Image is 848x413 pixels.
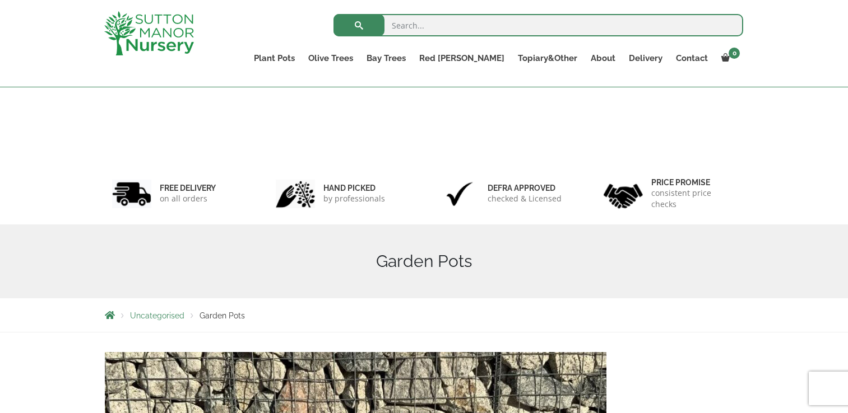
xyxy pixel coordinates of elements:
h6: FREE DELIVERY [160,183,216,193]
img: 4.jpg [604,177,643,211]
h6: hand picked [323,183,385,193]
input: Search... [333,14,743,36]
nav: Breadcrumbs [105,311,744,320]
a: Topiary&Other [511,50,584,66]
a: Contact [669,50,715,66]
h6: Defra approved [488,183,562,193]
img: 1.jpg [112,180,151,208]
p: consistent price checks [651,187,736,210]
h6: Price promise [651,177,736,187]
a: Delivery [622,50,669,66]
a: Bay Trees [360,50,413,66]
span: Garden Pots [200,311,245,320]
a: Uncategorised [130,311,184,320]
img: 2.jpg [276,180,315,208]
a: About [584,50,622,66]
img: 3.jpg [440,180,479,208]
span: 0 [729,48,740,59]
p: by professionals [323,193,385,204]
a: 0 [715,50,743,66]
p: checked & Licensed [488,193,562,204]
img: logo [104,11,194,55]
a: Red [PERSON_NAME] [413,50,511,66]
p: on all orders [160,193,216,204]
a: Olive Trees [302,50,360,66]
h1: Garden Pots [105,251,744,271]
a: Plant Pots [247,50,302,66]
